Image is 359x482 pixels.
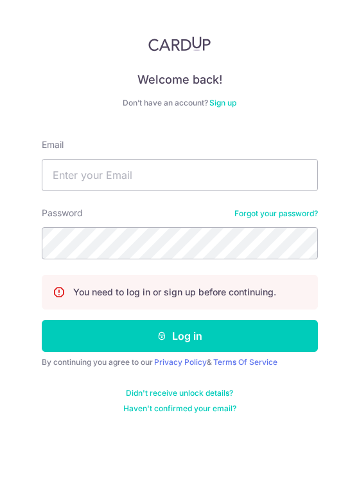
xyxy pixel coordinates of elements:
[42,159,318,191] input: Enter your Email
[42,98,318,108] div: Don’t have an account?
[73,286,276,299] p: You need to log in or sign up before continuing.
[209,98,236,107] a: Sign up
[42,138,64,151] label: Email
[42,72,318,88] h4: Welcome back!
[154,357,207,367] a: Privacy Policy
[42,357,318,367] div: By continuing you agree to our &
[213,357,277,367] a: Terms Of Service
[234,209,318,219] a: Forgot your password?
[148,36,211,51] img: CardUp Logo
[42,320,318,352] button: Log in
[126,388,233,398] a: Didn't receive unlock details?
[123,403,236,414] a: Haven't confirmed your email?
[42,207,83,219] label: Password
